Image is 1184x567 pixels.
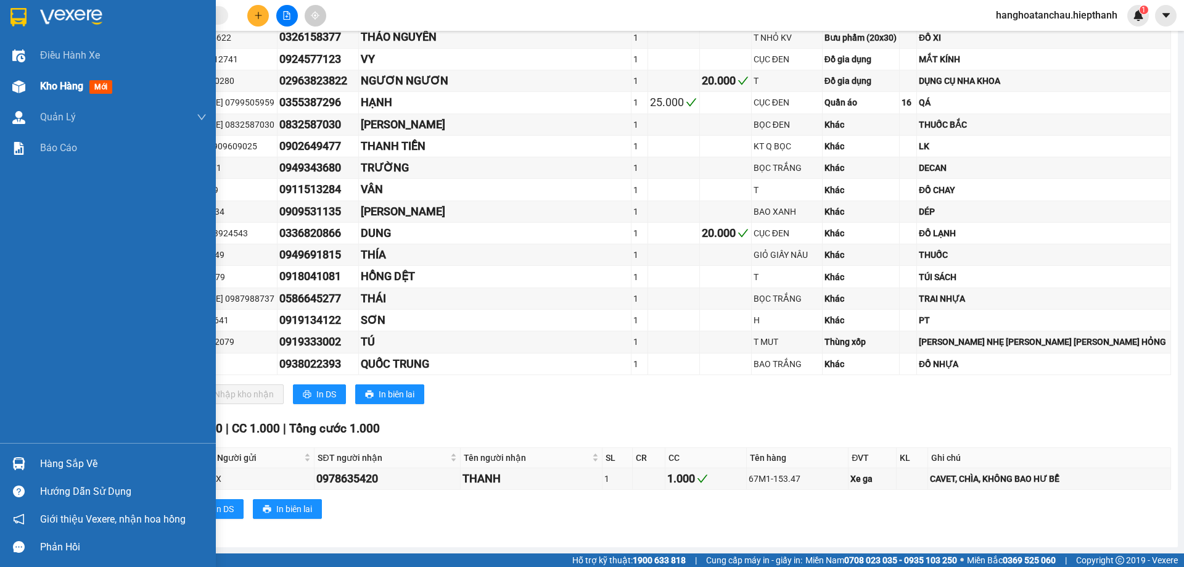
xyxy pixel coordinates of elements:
[1003,555,1056,565] strong: 0369 525 060
[157,270,276,284] div: LAN 0949803479
[277,288,358,310] td: 0586645277
[191,499,244,519] button: printerIn DS
[12,80,25,93] img: warehouse-icon
[247,5,269,27] button: plus
[754,52,820,66] div: CỤC ĐEN
[1140,6,1148,14] sup: 1
[279,268,356,285] div: 0918041081
[754,270,820,284] div: T
[754,118,820,131] div: BỌC ĐEN
[279,246,356,263] div: 0949691815
[919,183,1169,197] div: ĐỒ CHAY
[602,448,633,468] th: SL
[303,390,311,400] span: printer
[359,310,631,331] td: SƠN
[930,472,1169,486] div: CAVET, CHÌA, KHÔNG BAO HƯ BỂ
[824,335,897,349] div: Thùng xốp
[824,205,897,218] div: Khác
[572,553,686,567] span: Hỗ trợ kỹ thuật:
[633,161,646,175] div: 1
[1161,10,1172,21] span: caret-down
[633,292,646,305] div: 1
[849,448,897,468] th: ĐVT
[359,114,631,136] td: KIM HOA
[12,457,25,470] img: warehouse-icon
[277,27,358,48] td: 0326158377
[754,96,820,109] div: CỤC ĐEN
[359,201,631,223] td: HÙNG ĐÀO
[461,468,602,490] td: THANH
[277,201,358,223] td: 0909531135
[850,472,894,486] div: Xe ga
[359,179,631,201] td: VÂN
[279,333,356,350] div: 0919333002
[379,387,414,401] span: In biên lai
[897,448,928,468] th: KL
[359,70,631,92] td: NGƯƠN NGƯƠN
[157,205,276,218] div: TÂN 0325434534
[824,357,897,371] div: Khác
[824,292,897,305] div: Khác
[277,179,358,201] td: 0911513284
[157,31,276,44] div: THẢO 0944046622
[361,355,629,373] div: QUỐC TRUNG
[824,313,897,327] div: Khác
[279,312,356,329] div: 0919134122
[12,111,25,124] img: warehouse-icon
[359,27,631,48] td: THẢO NGUYÊN
[311,11,319,20] span: aim
[1133,10,1144,21] img: icon-new-feature
[738,228,749,239] span: check
[359,354,631,375] td: QUỐC TRUNG
[633,448,665,468] th: CR
[316,387,336,401] span: In DS
[314,468,460,490] td: 0978635420
[754,226,820,240] div: CỤC ĐEN
[157,183,276,197] div: TỶ 0909390229
[40,538,207,557] div: Phản hồi
[361,203,629,220] div: [PERSON_NAME]
[754,205,820,218] div: BAO XANH
[279,225,356,242] div: 0336820866
[919,205,1169,218] div: DÉP
[706,553,802,567] span: Cung cấp máy in - giấy in:
[902,96,915,109] div: 16
[277,266,358,288] td: 0918041081
[633,226,646,240] div: 1
[824,248,897,262] div: Khác
[686,97,697,108] span: check
[1116,556,1124,565] span: copyright
[824,74,897,88] div: Đồ gia dụng
[747,448,849,468] th: Tên hàng
[277,354,358,375] td: 0938022393
[277,70,358,92] td: 02963823822
[318,451,447,465] span: SĐT người nhận
[277,92,358,114] td: 0355387296
[191,384,284,404] button: downloadNhập kho nhận
[198,421,223,436] span: CR 0
[361,312,629,329] div: SƠN
[919,139,1169,153] div: LK
[216,472,312,486] div: X
[361,28,629,46] div: THẢO NGUYÊN
[919,118,1169,131] div: THUỐC BẮC
[633,335,646,349] div: 1
[277,331,358,353] td: 0919333002
[279,181,356,198] div: 0911513284
[232,421,280,436] span: CC 1.000
[1065,553,1067,567] span: |
[279,159,356,176] div: 0949343680
[633,96,646,109] div: 1
[462,470,600,487] div: THANH
[157,161,276,175] div: TRÍ 0395797971
[967,553,1056,567] span: Miền Bắc
[157,96,276,109] div: [PERSON_NAME] 0799505959
[824,161,897,175] div: Khác
[12,142,25,155] img: solution-icon
[633,52,646,66] div: 1
[361,116,629,133] div: [PERSON_NAME]
[40,455,207,473] div: Hàng sắp về
[361,246,629,263] div: THÍA
[40,80,83,92] span: Kho hàng
[359,331,631,353] td: TÚ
